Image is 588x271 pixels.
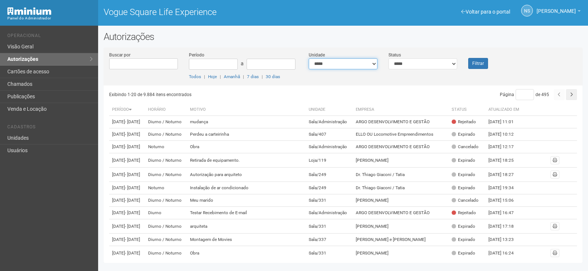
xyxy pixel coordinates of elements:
[145,194,187,207] td: Diurno / Noturno
[187,128,305,141] td: Perdeu a carteirinha
[109,219,145,234] td: [DATE]
[125,198,140,203] span: - [DATE]
[468,58,488,69] button: Filtrar
[247,74,259,79] a: 7 dias
[145,116,187,128] td: Diurno / Noturno
[7,7,51,15] img: Minium
[109,182,145,194] td: [DATE]
[125,237,140,242] span: - [DATE]
[109,207,145,219] td: [DATE]
[306,219,353,234] td: Sala/331
[309,52,325,58] label: Unidade
[125,158,140,163] span: - [DATE]
[452,210,476,216] div: Rejeitado
[187,141,305,153] td: Obra
[109,116,145,128] td: [DATE]
[306,182,353,194] td: Sala/249
[187,116,305,128] td: mudança
[224,74,240,79] a: Amanhã
[306,104,353,116] th: Unidade
[353,128,449,141] td: ELLO OU Locomotive Empreendimentos
[109,52,130,58] label: Buscar por
[452,250,475,256] div: Expirado
[109,104,145,116] th: Período
[485,128,526,141] td: [DATE] 10:12
[485,104,526,116] th: Atualizado em
[125,132,140,137] span: - [DATE]
[266,74,280,79] a: 30 dias
[109,168,145,182] td: [DATE]
[145,246,187,260] td: Diurno / Noturno
[500,92,549,97] span: Página de 495
[452,157,475,164] div: Expirado
[145,153,187,168] td: Diurno / Noturno
[353,141,449,153] td: ARGO DESENVOLVIMENTO E GESTÃO
[145,168,187,182] td: Diurno / Noturno
[104,31,582,42] h2: Autorizações
[104,7,338,17] h1: Vogue Square Life Experience
[262,74,263,79] span: |
[485,116,526,128] td: [DATE] 11:01
[243,74,244,79] span: |
[145,182,187,194] td: Noturno
[306,141,353,153] td: Sala/Administração
[485,234,526,246] td: [DATE] 13:23
[204,74,205,79] span: |
[306,246,353,260] td: Sala/331
[208,74,217,79] a: Hoje
[353,219,449,234] td: [PERSON_NAME]
[7,124,93,132] li: Cadastros
[145,104,187,116] th: Horário
[353,168,449,182] td: Dr. Thiago Giaconi / Tatia
[306,194,353,207] td: Sala/331
[187,168,305,182] td: Autorização para arquiteto
[189,52,204,58] label: Período
[452,197,478,204] div: Cancelado
[187,219,305,234] td: arquiteta
[125,119,140,124] span: - [DATE]
[452,172,475,178] div: Expirado
[485,207,526,219] td: [DATE] 16:47
[241,61,244,66] span: a
[461,9,510,15] a: Voltar para o portal
[353,182,449,194] td: Dr. Thiago Giaconi / Tatia
[187,207,305,219] td: Testar Recebimento de E-mail
[125,185,140,190] span: - [DATE]
[145,141,187,153] td: Noturno
[306,234,353,246] td: Sala/337
[187,246,305,260] td: Obra
[109,153,145,168] td: [DATE]
[145,234,187,246] td: Diurno / Noturno
[187,194,305,207] td: Meu marido
[145,207,187,219] td: Diurno
[353,246,449,260] td: [PERSON_NAME]
[452,144,478,150] div: Cancelado
[306,153,353,168] td: Loja/119
[485,246,526,260] td: [DATE] 16:24
[189,74,201,79] a: Todos
[452,223,475,230] div: Expirado
[452,237,475,243] div: Expirado
[452,119,476,125] div: Rejeitado
[109,194,145,207] td: [DATE]
[125,172,140,177] span: - [DATE]
[109,246,145,260] td: [DATE]
[353,104,449,116] th: Empresa
[125,224,140,229] span: - [DATE]
[485,182,526,194] td: [DATE] 19:34
[109,141,145,153] td: [DATE]
[353,153,449,168] td: [PERSON_NAME]
[187,182,305,194] td: Instalação de ar condicionado
[449,104,485,116] th: Status
[187,234,305,246] td: Montagem de Movies
[537,9,581,15] a: [PERSON_NAME]
[306,207,353,219] td: Sala/Administração
[187,153,305,168] td: Retirada de equipamento.
[125,210,140,215] span: - [DATE]
[109,89,344,100] div: Exibindo 1-20 de 9.884 itens encontrados
[485,194,526,207] td: [DATE] 15:06
[306,168,353,182] td: Sala/249
[109,234,145,246] td: [DATE]
[485,219,526,234] td: [DATE] 17:18
[220,74,221,79] span: |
